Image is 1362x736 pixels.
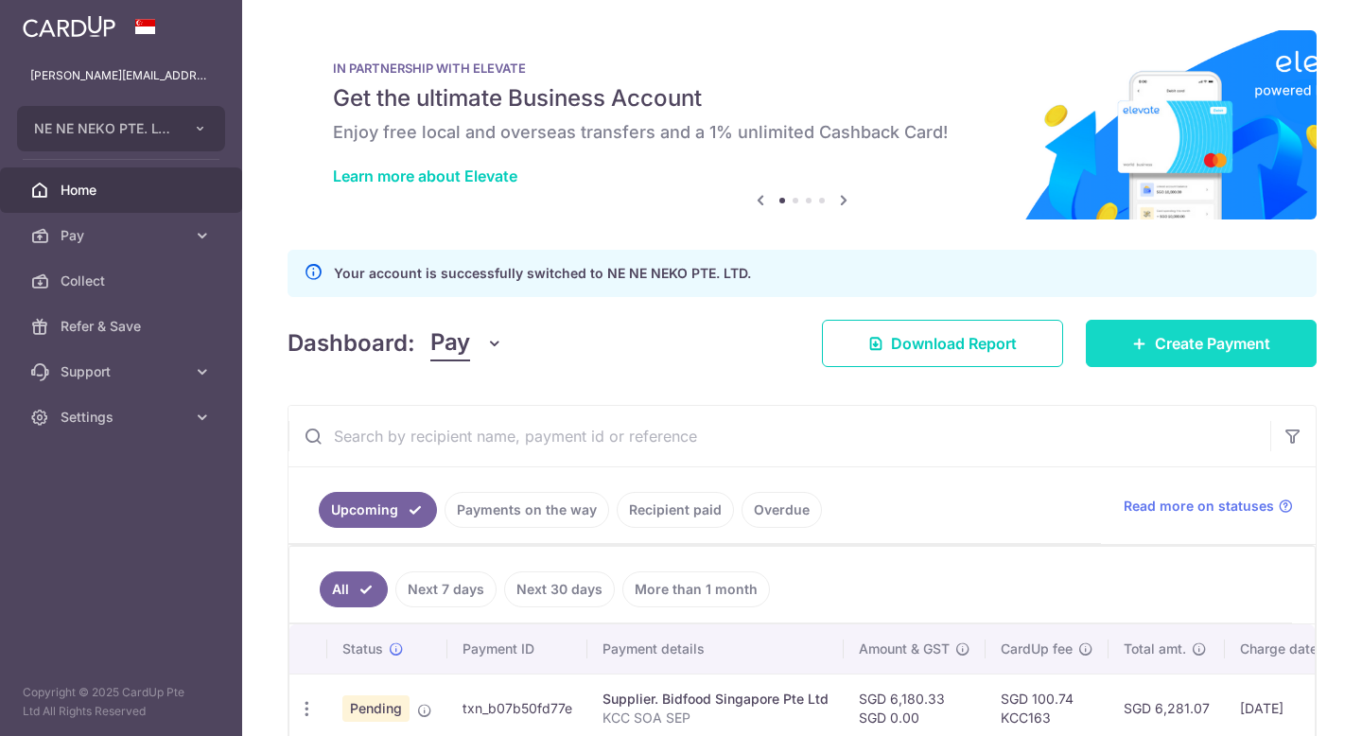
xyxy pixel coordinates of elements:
a: Overdue [742,492,822,528]
button: Pay [430,325,503,361]
a: Learn more about Elevate [333,166,517,185]
a: Next 7 days [395,571,497,607]
span: CardUp fee [1001,640,1073,658]
a: All [320,571,388,607]
a: Payments on the way [445,492,609,528]
a: Recipient paid [617,492,734,528]
p: KCC SOA SEP [602,709,829,727]
a: Download Report [822,320,1063,367]
span: 帮助 [48,12,78,30]
span: Total amt. [1124,640,1186,658]
input: Search by recipient name, payment id or reference [288,406,1270,466]
a: Next 30 days [504,571,615,607]
span: Collect [61,272,185,290]
p: [PERSON_NAME][EMAIL_ADDRESS][DOMAIN_NAME] [30,66,212,85]
span: Create Payment [1155,332,1270,355]
a: Create Payment [1086,320,1317,367]
img: CardUp [23,15,115,38]
h6: Enjoy free local and overseas transfers and a 1% unlimited Cashback Card! [333,121,1271,144]
a: More than 1 month [622,571,770,607]
span: NE NE NEKO PTE. LTD. [34,119,174,138]
span: Settings [61,408,185,427]
h4: Dashboard: [288,326,415,360]
th: Payment ID [447,624,587,674]
span: Pending [342,695,410,722]
h5: Get the ultimate Business Account [333,83,1271,114]
a: Read more on statuses [1124,497,1293,516]
span: Status [342,640,383,658]
span: Pay [61,226,185,245]
a: Upcoming [319,492,437,528]
span: Refer & Save [61,317,185,336]
span: Download Report [891,332,1017,355]
div: Supplier. Bidfood Singapore Pte Ltd [602,690,829,709]
span: Support [61,362,185,381]
span: Amount & GST [859,640,950,658]
th: Payment details [587,624,844,674]
img: Renovation banner [288,30,1317,219]
span: Pay [430,325,470,361]
button: NE NE NEKO PTE. LTD. [17,106,225,151]
span: Read more on statuses [1124,497,1274,516]
span: Home [61,181,185,200]
p: IN PARTNERSHIP WITH ELEVATE [333,61,1271,76]
p: Your account is successfully switched to NE NE NEKO PTE. LTD. [334,262,751,285]
span: Charge date [1240,640,1318,658]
